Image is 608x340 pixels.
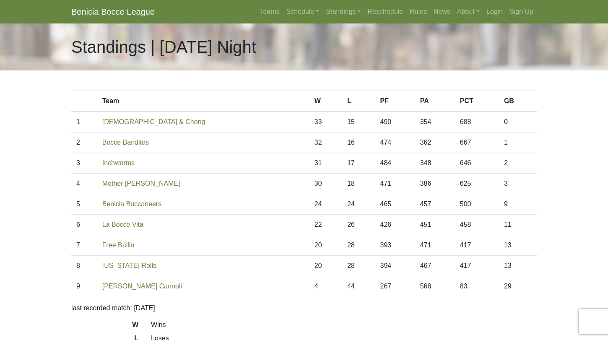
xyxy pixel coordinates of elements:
td: 2 [499,153,537,174]
td: 393 [375,235,415,256]
td: 31 [309,153,342,174]
a: Teams [256,3,283,20]
td: 0 [499,112,537,132]
td: 3 [71,153,97,174]
a: [US_STATE] Rolls [102,262,156,269]
td: 667 [455,132,499,153]
td: 458 [455,215,499,235]
td: 24 [309,194,342,215]
td: 386 [415,174,455,194]
td: 28 [342,235,375,256]
th: PCT [455,91,499,112]
td: 13 [499,235,537,256]
td: 11 [499,215,537,235]
a: Free Ballin [102,241,134,249]
td: 500 [455,194,499,215]
td: 83 [455,276,499,297]
a: Sign Up [506,3,537,20]
a: Mother [PERSON_NAME] [102,180,180,187]
a: Benicia Buccaneers [102,200,161,208]
td: 20 [309,235,342,256]
td: 2 [71,132,97,153]
a: Benicia Bocce League [71,3,155,20]
td: 44 [342,276,375,297]
td: 24 [342,194,375,215]
td: 3 [499,174,537,194]
td: 4 [71,174,97,194]
h1: Standings | [DATE] Night [71,37,256,57]
th: L [342,91,375,112]
th: GB [499,91,537,112]
a: La Bocce Vita [102,221,143,228]
td: 18 [342,174,375,194]
td: 1 [499,132,537,153]
a: News [430,3,454,20]
td: 9 [499,194,537,215]
th: Team [97,91,309,112]
td: 467 [415,256,455,276]
td: 5 [71,194,97,215]
td: 9 [71,276,97,297]
td: 8 [71,256,97,276]
td: 625 [455,174,499,194]
td: 15 [342,112,375,132]
td: 16 [342,132,375,153]
dd: Wins [145,320,543,330]
td: 4 [309,276,342,297]
a: Standings [322,3,364,20]
dt: W [65,320,145,333]
td: 417 [455,256,499,276]
td: 426 [375,215,415,235]
a: [PERSON_NAME] Cannoli [102,283,182,290]
td: 28 [342,256,375,276]
a: Login [483,3,506,20]
td: 646 [455,153,499,174]
td: 30 [309,174,342,194]
td: 13 [499,256,537,276]
td: 1 [71,112,97,132]
a: Schedule [283,3,323,20]
td: 394 [375,256,415,276]
td: 17 [342,153,375,174]
td: 20 [309,256,342,276]
td: 451 [415,215,455,235]
td: 417 [455,235,499,256]
td: 465 [375,194,415,215]
td: 484 [375,153,415,174]
a: Inchworms [102,159,135,166]
th: PA [415,91,455,112]
a: About [454,3,483,20]
th: W [309,91,342,112]
td: 32 [309,132,342,153]
td: 362 [415,132,455,153]
td: 7 [71,235,97,256]
a: Bocce Banditos [102,139,149,146]
th: PF [375,91,415,112]
a: [DEMOGRAPHIC_DATA] & Chong [102,118,205,125]
td: 354 [415,112,455,132]
td: 474 [375,132,415,153]
td: 26 [342,215,375,235]
td: 6 [71,215,97,235]
a: Reschedule [364,3,407,20]
p: last recorded match: [DATE] [71,303,537,313]
td: 348 [415,153,455,174]
td: 471 [375,174,415,194]
td: 471 [415,235,455,256]
td: 490 [375,112,415,132]
td: 457 [415,194,455,215]
a: Rules [406,3,430,20]
td: 22 [309,215,342,235]
td: 29 [499,276,537,297]
td: 568 [415,276,455,297]
td: 267 [375,276,415,297]
td: 33 [309,112,342,132]
td: 688 [455,112,499,132]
